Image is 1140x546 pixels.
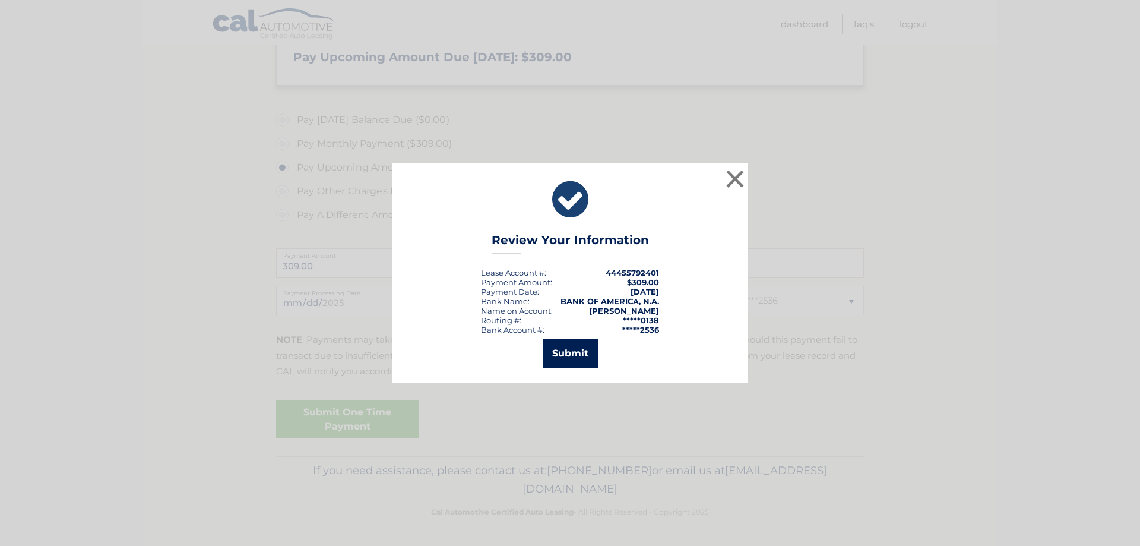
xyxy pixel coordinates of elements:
span: [DATE] [631,287,659,296]
span: $309.00 [627,277,659,287]
button: × [723,167,747,191]
div: : [481,287,539,296]
strong: [PERSON_NAME] [589,306,659,315]
div: Lease Account #: [481,268,546,277]
span: Payment Date [481,287,537,296]
div: Bank Name: [481,296,530,306]
strong: 44455792401 [606,268,659,277]
h3: Review Your Information [492,233,649,254]
div: Routing #: [481,315,521,325]
div: Name on Account: [481,306,553,315]
div: Payment Amount: [481,277,552,287]
div: Bank Account #: [481,325,544,334]
strong: BANK OF AMERICA, N.A. [560,296,659,306]
button: Submit [543,339,598,368]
